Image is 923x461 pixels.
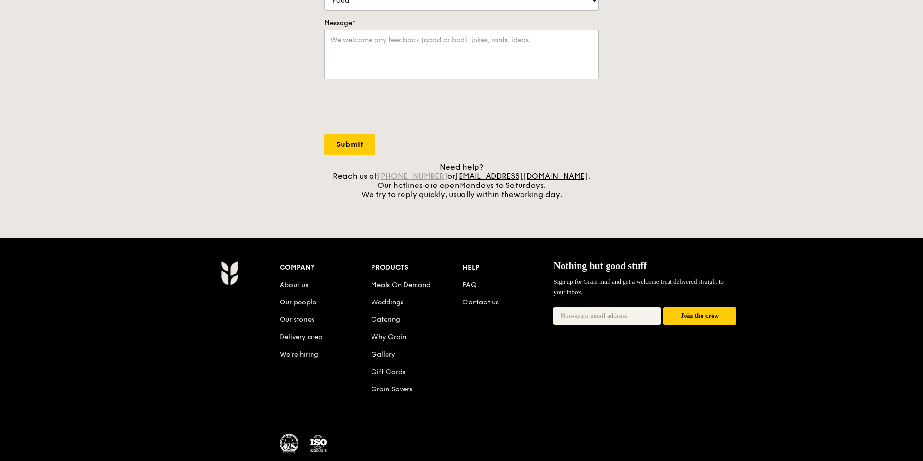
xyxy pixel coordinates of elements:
[280,333,323,341] a: Delivery area
[324,18,599,28] label: Message*
[371,298,403,306] a: Weddings
[324,162,599,199] div: Need help? Reach us at or . Our hotlines are open We try to reply quickly, usually within the
[280,261,371,274] div: Company
[309,434,328,453] img: ISO Certified
[553,260,647,271] span: Nothing but good stuff
[280,281,308,289] a: About us
[280,434,299,453] img: MUIS Halal Certified
[553,307,661,325] input: Non-spam email address
[371,261,462,274] div: Products
[221,261,238,285] img: Grain
[324,134,375,155] input: Submit
[553,278,724,296] span: Sign up for Grain mail and get a welcome treat delivered straight to your inbox.
[280,350,318,359] a: We’re hiring
[324,89,471,127] iframe: reCAPTCHA
[371,333,406,341] a: Why Grain
[514,190,562,199] span: working day.
[280,316,314,324] a: Our stories
[371,316,400,324] a: Catering
[371,350,395,359] a: Gallery
[462,261,554,274] div: Help
[462,298,499,306] a: Contact us
[371,281,431,289] a: Meals On Demand
[462,281,476,289] a: FAQ
[455,172,588,181] a: [EMAIL_ADDRESS][DOMAIN_NAME]
[371,385,412,393] a: Grain Savers
[663,307,736,325] button: Join the crew
[280,298,316,306] a: Our people
[377,172,447,181] a: [PHONE_NUMBER]
[460,181,546,190] span: Mondays to Saturdays.
[371,368,405,376] a: Gift Cards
